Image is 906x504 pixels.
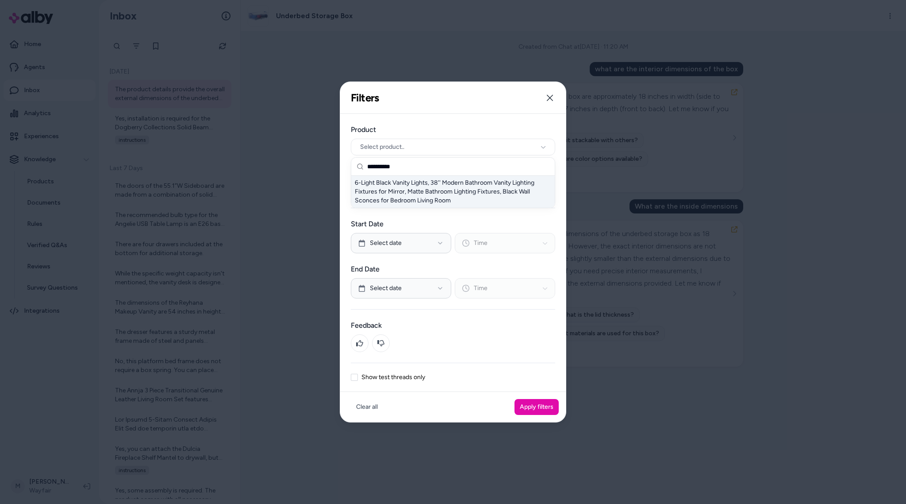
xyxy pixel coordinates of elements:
[351,233,451,253] button: Select date
[370,239,402,248] span: Select date
[351,124,555,135] label: Product
[351,320,555,331] label: Feedback
[370,284,402,293] span: Select date
[351,176,555,208] div: 6-Light Black Vanity Lights, 38'' Modern Bathroom Vanity Lighting Fixtures for Mirror, Matte Bath...
[360,143,404,151] span: Select product..
[361,374,425,380] label: Show test threads only
[351,278,451,299] button: Select date
[351,219,555,229] label: Start Date
[514,399,559,415] button: Apply filters
[351,399,383,415] button: Clear all
[351,264,555,275] label: End Date
[351,91,379,105] h2: Filters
